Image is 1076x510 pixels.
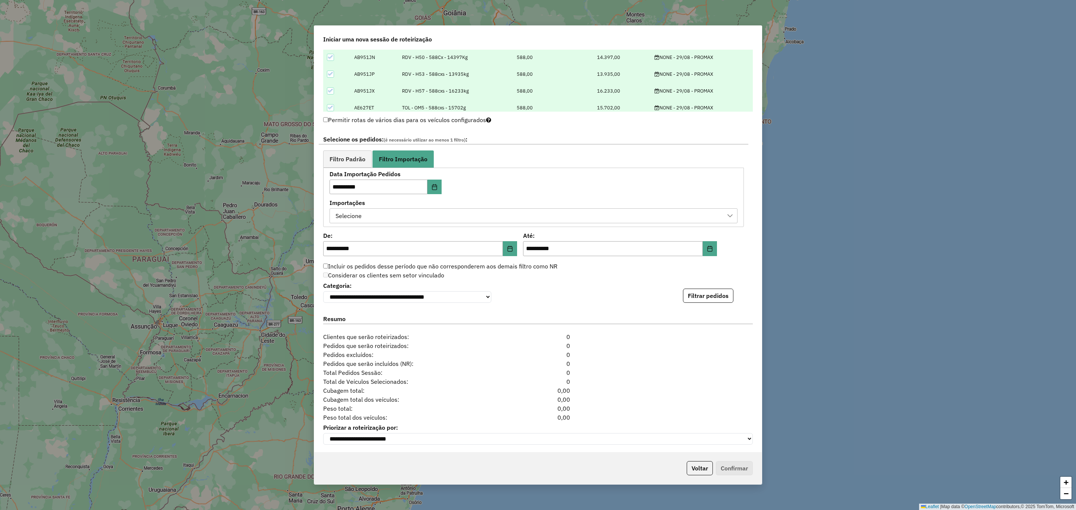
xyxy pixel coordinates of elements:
[350,66,398,83] td: AB951JP
[486,117,491,123] i: Selecione pelo menos um veículo
[655,104,749,111] div: NONE - 29/08 - PROMAX
[323,271,444,280] label: Considerar os clientes sem setor vinculado
[513,49,593,66] td: 588,00
[384,137,466,143] span: (é necessário utilizar ao menos 1 filtro)
[1060,477,1072,488] a: Zoom in
[323,314,753,324] label: Resumo
[501,341,575,350] div: 0
[350,49,398,66] td: AB951JN
[398,83,513,99] td: RDV - H57 - 588cxs - 16233kg
[513,66,593,83] td: 588,00
[319,368,501,377] span: Total Pedidos Sessão:
[330,156,365,162] span: Filtro Padrão
[513,83,593,99] td: 588,00
[398,99,513,116] td: TOL - OM5 - 588cxs - 15702g
[427,180,442,195] button: Choose Date
[593,83,651,99] td: 16.233,00
[333,209,364,223] div: Selecione
[593,49,651,66] td: 14.397,00
[319,135,748,145] label: Selecione os pedidos: :
[323,262,557,271] label: Incluir os pedidos desse período que não corresponderem aos demais filtro como NR
[319,413,501,422] span: Peso total dos veículos:
[523,231,717,240] label: Até:
[501,413,575,422] div: 0,00
[350,99,398,116] td: AE627ET
[655,87,749,94] div: NONE - 29/08 - PROMAX
[323,264,328,268] input: Incluir os pedidos desse período que não corresponderem aos demais filtro como NR
[703,241,717,256] button: Choose Date
[319,386,501,395] span: Cubagem total:
[687,461,713,475] button: Voltar
[655,89,659,94] i: Possui agenda para o dia
[501,359,575,368] div: 0
[323,35,432,44] span: Iniciar uma nova sessão de roteirização
[501,404,575,413] div: 0,00
[323,423,753,432] label: Priorizar a roteirização por:
[655,54,749,61] div: NONE - 29/08 - PROMAX
[655,106,659,111] i: Possui agenda para o dia
[323,273,328,277] input: Considerar os clientes sem setor vinculado
[501,350,575,359] div: 0
[919,504,1076,510] div: Map data © contributors,© 2025 TomTom, Microsoft
[323,113,491,127] label: Permitir rotas de vários dias para os veículos configurados
[319,377,501,386] span: Total de Veículos Selecionados:
[1060,488,1072,499] a: Zoom out
[1064,489,1069,498] span: −
[319,395,501,404] span: Cubagem total dos veículos:
[1064,478,1069,487] span: +
[350,83,398,99] td: AB951JX
[501,368,575,377] div: 0
[503,241,517,256] button: Choose Date
[965,504,996,509] a: OpenStreetMap
[398,49,513,66] td: RDV - H50 - 588Cx - 14397Kg
[593,99,651,116] td: 15.702,00
[323,231,517,240] label: De:
[501,332,575,341] div: 0
[319,341,501,350] span: Pedidos que serão roteirizados:
[513,99,593,116] td: 588,00
[683,289,733,303] button: Filtrar pedidos
[330,170,500,178] label: Data Importação Pedidos
[319,350,501,359] span: Pedidos excluídos:
[330,198,738,207] label: Importações
[655,55,659,60] i: Possui agenda para o dia
[655,72,659,77] i: Possui agenda para o dia
[398,66,513,83] td: RDV - H53 - 588cxs - 13935kg
[501,386,575,395] div: 0,00
[319,404,501,413] span: Peso total:
[379,156,427,162] span: Filtro Importação
[940,504,941,509] span: |
[593,66,651,83] td: 13.935,00
[921,504,939,509] a: Leaflet
[655,71,749,78] div: NONE - 29/08 - PROMAX
[323,117,328,122] input: Permitir rotas de vários dias para os veículos configurados
[501,377,575,386] div: 0
[319,332,501,341] span: Clientes que serão roteirizados:
[501,395,575,404] div: 0,00
[319,359,501,368] span: Pedidos que serão incluídos (NR):
[323,281,491,290] label: Categoria:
